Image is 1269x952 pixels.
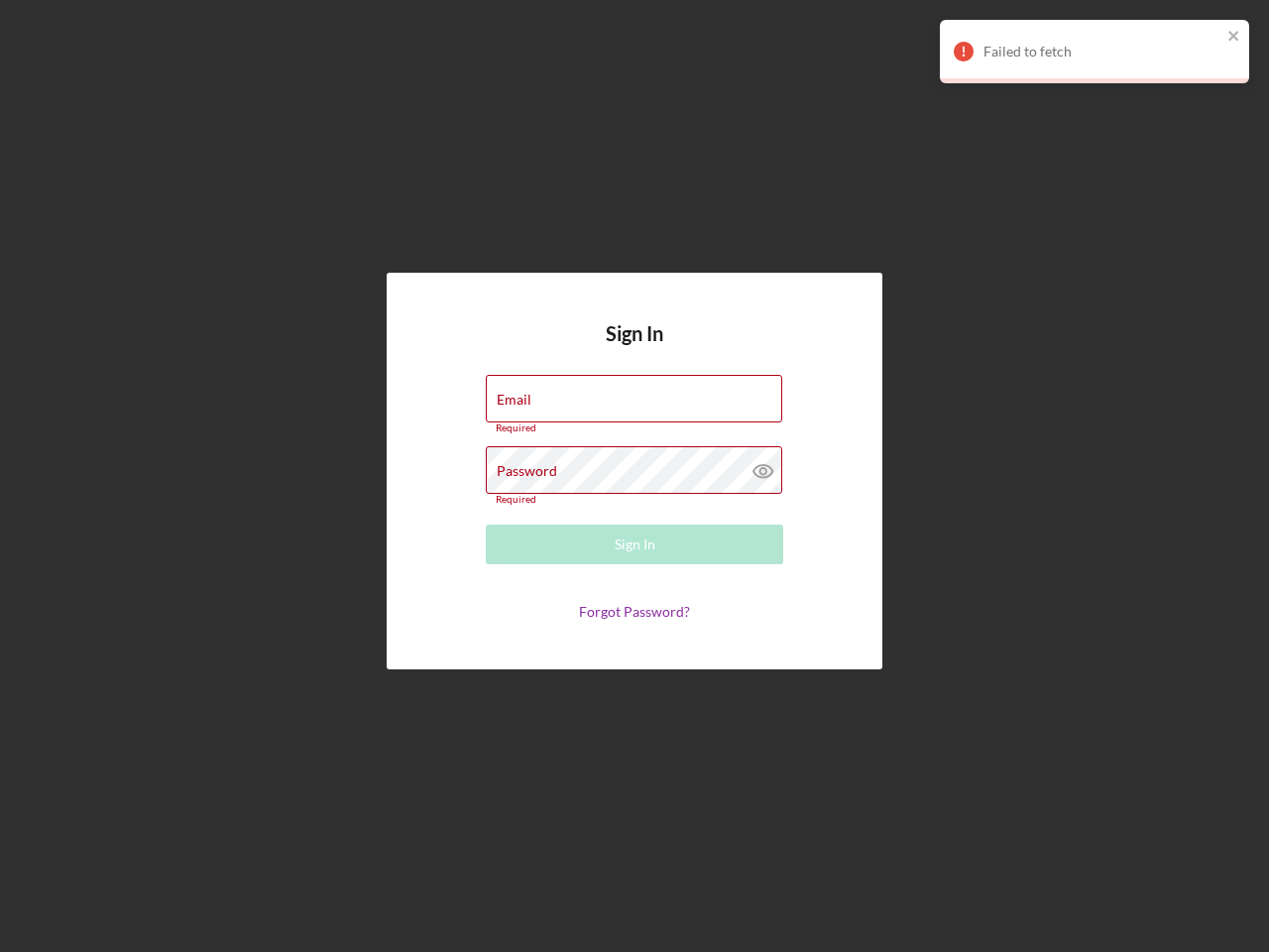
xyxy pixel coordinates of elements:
button: Sign In [486,525,783,564]
div: Required [486,494,783,506]
div: Required [486,422,783,434]
div: Sign In [615,525,655,564]
a: Forgot Password? [579,603,690,620]
button: close [1227,28,1241,47]
label: Password [497,463,557,479]
h4: Sign In [606,322,663,375]
div: Failed to fetch [983,44,1221,59]
label: Email [497,392,531,408]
